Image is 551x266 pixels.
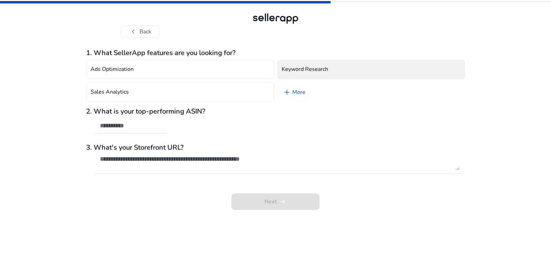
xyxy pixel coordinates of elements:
[86,107,465,116] h3: 2. What is your top-performing ASIN?
[129,28,137,36] span: chevron_left
[277,83,311,102] a: More
[91,89,129,95] h4: Sales Analytics
[86,60,274,79] button: Ads Optimization
[86,143,465,152] h3: 3. What's your Storefront URL?
[283,88,291,96] span: add
[282,66,328,73] h4: Keyword Research
[91,66,134,73] h4: Ads Optimization
[86,83,274,102] button: Sales Analytics
[277,60,465,79] button: Keyword Research
[121,25,160,38] button: chevron_leftBack
[86,49,465,57] h3: 1. What SellerApp features are you looking for?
